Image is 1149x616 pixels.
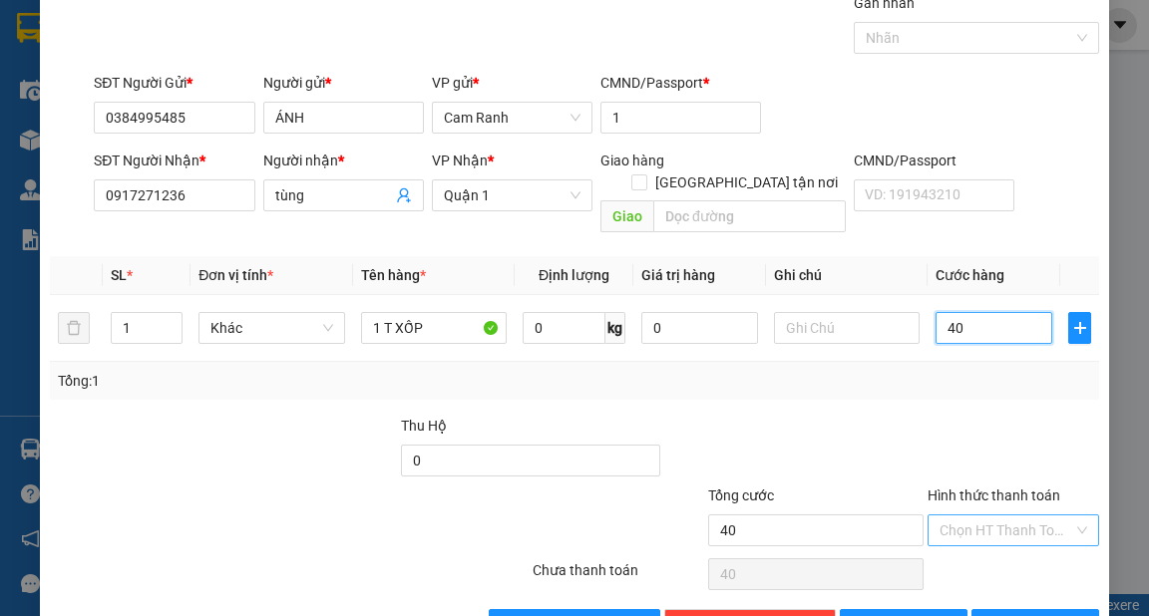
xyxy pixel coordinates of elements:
[539,267,609,283] span: Định lượng
[600,200,653,232] span: Giao
[94,72,254,94] div: SĐT Người Gửi
[58,370,445,392] div: Tổng: 1
[531,559,706,594] div: Chưa thanh toán
[647,171,846,193] span: [GEOGRAPHIC_DATA] tận nơi
[605,312,625,344] span: kg
[123,29,197,226] b: Trà Lan Viên - Gửi khách hàng
[210,313,333,343] span: Khác
[94,150,254,171] div: SĐT Người Nhận
[111,267,127,283] span: SL
[444,180,580,210] span: Quận 1
[854,150,1014,171] div: CMND/Passport
[936,267,1004,283] span: Cước hàng
[600,72,761,94] div: CMND/Passport
[361,267,426,283] span: Tên hàng
[653,200,846,232] input: Dọc đường
[361,312,508,344] input: VD: Bàn, Ghế
[432,72,592,94] div: VP gửi
[1068,312,1090,344] button: plus
[401,418,447,434] span: Thu Hộ
[1069,320,1089,336] span: plus
[263,150,424,171] div: Người nhận
[766,256,929,295] th: Ghi chú
[444,103,580,133] span: Cam Ranh
[168,95,274,120] li: (c) 2017
[641,267,715,283] span: Giá trị hàng
[198,267,273,283] span: Đơn vị tính
[774,312,921,344] input: Ghi Chú
[641,312,758,344] input: 0
[396,187,412,203] span: user-add
[216,25,264,73] img: logo.jpg
[432,153,488,168] span: VP Nhận
[168,76,274,92] b: [DOMAIN_NAME]
[263,72,424,94] div: Người gửi
[928,487,1060,503] label: Hình thức thanh toán
[58,312,90,344] button: delete
[25,129,73,222] b: Trà Lan Viên
[708,487,774,503] span: Tổng cước
[600,153,664,168] span: Giao hàng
